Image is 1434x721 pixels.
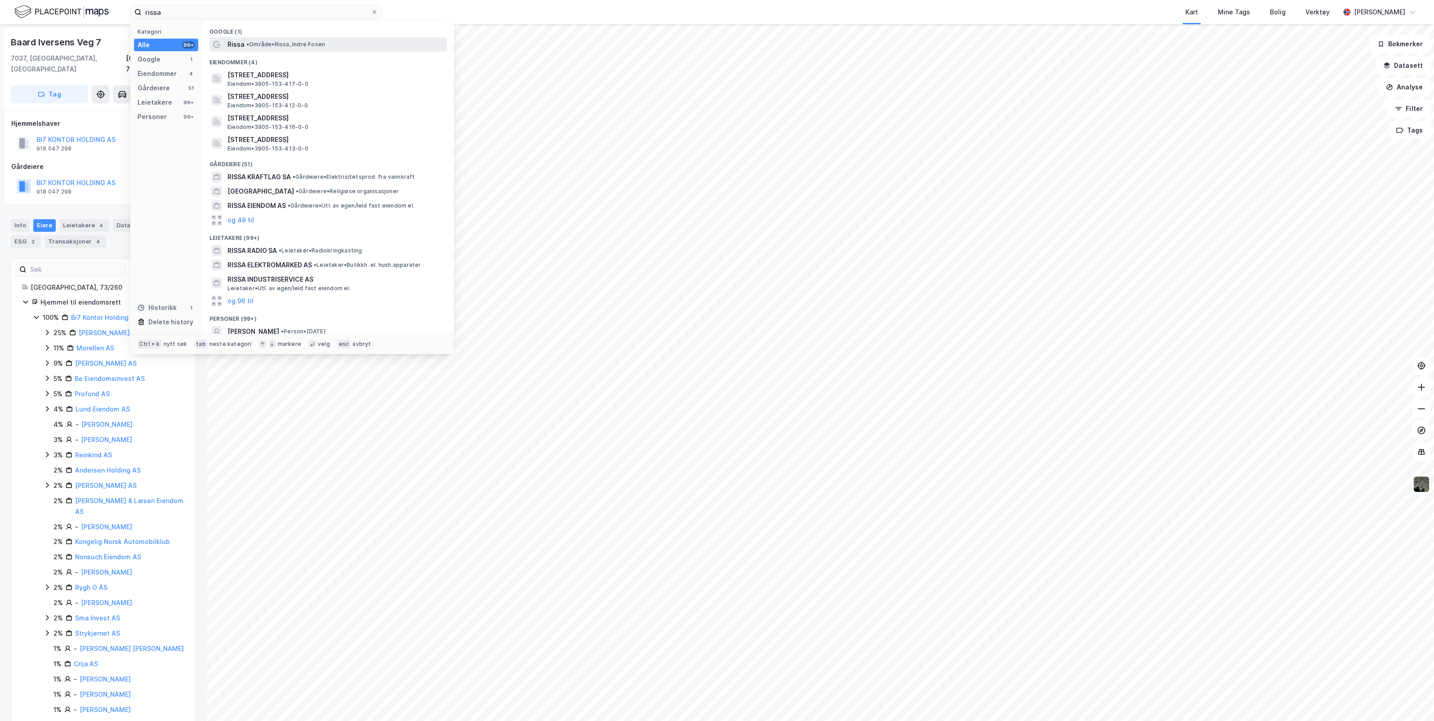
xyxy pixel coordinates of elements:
[187,84,195,92] div: 51
[1305,7,1330,18] div: Verktøy
[59,219,109,232] div: Leietakere
[53,613,63,624] div: 2%
[126,53,196,75] div: [GEOGRAPHIC_DATA], 73/260
[53,659,62,669] div: 1%
[53,582,63,593] div: 2%
[142,5,371,19] input: Søk på adresse, matrikkel, gårdeiere, leietakere eller personer
[74,689,77,700] div: -
[11,235,41,248] div: ESG
[227,39,245,50] span: Rissa
[81,420,133,428] a: [PERSON_NAME]
[227,296,254,306] button: og 96 til
[182,99,195,106] div: 99+
[296,188,399,195] span: Gårdeiere • Religiøse organisasjoner
[53,567,63,578] div: 2%
[138,97,172,108] div: Leietakere
[187,70,195,77] div: 4
[53,419,63,430] div: 4%
[53,522,63,532] div: 2%
[53,358,63,369] div: 9%
[53,404,63,415] div: 4%
[187,56,195,63] div: 1
[227,134,443,145] span: [STREET_ADDRESS]
[71,314,139,321] a: Bi7 Kontor Holding AS
[1370,35,1430,53] button: Bokmerker
[293,173,295,180] span: •
[94,237,102,246] div: 4
[227,113,443,124] span: [STREET_ADDRESS]
[75,538,170,545] a: Kongelig Norsk Automobilklub
[202,308,454,324] div: Personer (99+)
[53,552,63,562] div: 2%
[194,340,208,349] div: tab
[227,70,443,80] span: [STREET_ADDRESS]
[75,567,78,578] div: -
[75,629,120,637] a: Strykjernet AS
[138,83,170,93] div: Gårdeiere
[80,706,131,713] a: [PERSON_NAME]
[352,341,371,348] div: avbryt
[33,219,56,232] div: Eiere
[1389,121,1430,139] button: Tags
[53,450,63,460] div: 3%
[74,660,98,668] a: Crija AS
[138,68,177,79] div: Eiendommer
[138,40,150,50] div: Alle
[43,312,59,323] div: 100%
[11,85,88,103] button: Tag
[314,261,316,268] span: •
[75,390,110,398] a: Profond AS
[53,327,67,338] div: 25%
[246,41,249,48] span: •
[227,80,308,88] span: Eiendom • 3905-153-417-0-0
[281,328,325,335] span: Person • [DATE]
[227,285,351,292] span: Leietaker • Utl. av egen/leid fast eiendom el.
[53,434,63,445] div: 3%
[113,219,147,232] div: Datasett
[75,466,141,474] a: Andersen Holding AS
[227,172,291,182] span: RISSA KRAFTLAG SA
[296,188,298,195] span: •
[11,219,30,232] div: Info
[227,186,294,197] span: [GEOGRAPHIC_DATA]
[31,282,185,293] div: [GEOGRAPHIC_DATA], 73/260
[40,297,185,308] div: Hjemmel til eiendomsrett
[227,91,443,102] span: [STREET_ADDRESS]
[74,704,77,715] div: -
[227,124,308,131] span: Eiendom • 3905-153-416-0-0
[182,113,195,120] div: 99+
[1376,57,1430,75] button: Datasett
[36,188,71,195] div: 918 047 298
[279,247,362,254] span: Leietaker • Radiokringkasting
[1185,7,1198,18] div: Kart
[202,21,454,37] div: Google (1)
[11,118,196,129] div: Hjemmelshaver
[74,674,77,685] div: -
[227,102,308,109] span: Eiendom • 3905-153-412-0-0
[76,344,114,352] a: Morellen AS
[318,341,330,348] div: velg
[81,436,132,443] a: [PERSON_NAME]
[75,482,137,489] a: [PERSON_NAME] AS
[1389,678,1434,721] iframe: Chat Widget
[81,599,132,606] a: [PERSON_NAME]
[227,215,254,226] button: og 48 til
[279,247,281,254] span: •
[187,304,195,311] div: 1
[182,41,195,49] div: 99+
[281,328,284,335] span: •
[76,405,130,413] a: Lund Eiendom AS
[1218,7,1250,18] div: Mine Tags
[288,202,290,209] span: •
[53,597,63,608] div: 2%
[1387,100,1430,118] button: Filter
[278,341,301,348] div: markere
[75,359,137,367] a: [PERSON_NAME] AS
[80,690,131,698] a: [PERSON_NAME]
[79,329,140,336] a: [PERSON_NAME] AS
[227,326,279,337] span: [PERSON_NAME]
[1270,7,1286,18] div: Bolig
[53,628,63,639] div: 2%
[1354,7,1405,18] div: [PERSON_NAME]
